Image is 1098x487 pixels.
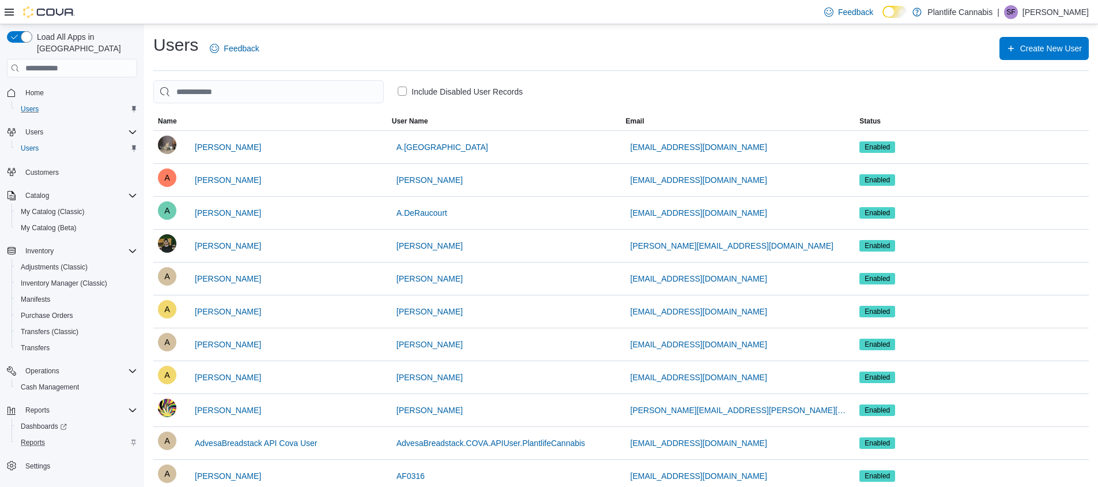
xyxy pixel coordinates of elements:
[859,372,895,383] span: Enabled
[153,33,198,57] h1: Users
[21,125,48,139] button: Users
[190,399,266,422] button: [PERSON_NAME]
[16,341,54,355] a: Transfers
[158,117,177,126] span: Name
[626,300,772,323] button: [EMAIL_ADDRESS][DOMAIN_NAME]
[12,204,142,220] button: My Catalog (Classic)
[392,168,467,192] button: [PERSON_NAME]
[2,84,142,101] button: Home
[158,267,176,286] div: Ashlee
[16,325,83,339] a: Transfers (Classic)
[859,174,895,186] span: Enabled
[999,37,1089,60] button: Create New User
[16,341,137,355] span: Transfers
[859,306,895,317] span: Enabled
[16,141,43,155] a: Users
[158,366,176,384] div: April
[2,243,142,259] button: Inventory
[865,438,890,448] span: Enabled
[865,208,890,218] span: Enabled
[859,339,895,350] span: Enabled
[21,189,137,203] span: Catalog
[16,309,137,323] span: Purchase Orders
[25,406,50,415] span: Reports
[626,201,772,224] button: [EMAIL_ADDRESS][DOMAIN_NAME]
[195,207,261,219] span: [PERSON_NAME]
[16,102,137,116] span: Users
[158,300,176,319] div: Abbie
[190,432,322,455] button: AdvesaBreadstack API Cova User
[25,191,49,200] span: Catalog
[16,102,43,116] a: Users
[626,136,772,159] button: [EMAIL_ADDRESS][DOMAIN_NAME]
[158,234,176,253] div: Ashton
[195,470,261,482] span: [PERSON_NAME]
[190,300,266,323] button: [PERSON_NAME]
[190,201,266,224] button: [PERSON_NAME]
[2,188,142,204] button: Catalog
[392,399,467,422] button: [PERSON_NAME]
[195,339,261,350] span: [PERSON_NAME]
[12,418,142,434] a: Dashboards
[631,470,767,482] span: [EMAIL_ADDRESS][DOMAIN_NAME]
[865,142,890,152] span: Enabled
[397,141,488,153] span: A.[GEOGRAPHIC_DATA]
[392,201,452,224] button: A.DeRaucourt
[25,366,59,376] span: Operations
[21,244,137,258] span: Inventory
[626,399,851,422] button: [PERSON_NAME][EMAIL_ADDRESS][PERSON_NAME][DOMAIN_NAME]
[25,128,43,137] span: Users
[32,31,137,54] span: Load All Apps in [GEOGRAPHIC_DATA]
[2,124,142,140] button: Users
[164,464,170,483] span: A
[158,333,176,351] div: Aditya
[859,240,895,252] span: Enabled
[865,175,890,185] span: Enabled
[631,240,833,252] span: [PERSON_NAME][EMAIL_ADDRESS][DOMAIN_NAME]
[164,366,170,384] span: A
[397,240,463,252] span: [PERSON_NAME]
[865,339,890,350] span: Enabled
[12,379,142,395] button: Cash Management
[397,339,463,350] span: [PERSON_NAME]
[398,85,523,99] label: Include Disabled User Records
[158,399,176,417] div: Amanda
[859,141,895,153] span: Enabled
[2,163,142,180] button: Customers
[882,6,907,18] input: Dark Mode
[392,333,467,356] button: [PERSON_NAME]
[21,244,58,258] button: Inventory
[626,432,772,455] button: [EMAIL_ADDRESS][DOMAIN_NAME]
[164,267,170,286] span: A
[16,380,137,394] span: Cash Management
[859,437,895,449] span: Enabled
[195,240,261,252] span: [PERSON_NAME]
[12,291,142,308] button: Manifests
[1004,5,1018,19] div: Susan Firkola
[21,403,54,417] button: Reports
[392,136,493,159] button: A.[GEOGRAPHIC_DATA]
[392,267,467,290] button: [PERSON_NAME]
[12,220,142,236] button: My Catalog (Beta)
[16,419,71,433] a: Dashboards
[397,372,463,383] span: [PERSON_NAME]
[631,404,846,416] span: [PERSON_NAME][EMAIL_ADDRESS][PERSON_NAME][DOMAIN_NAME]
[25,168,59,177] span: Customers
[16,260,92,274] a: Adjustments (Classic)
[626,267,772,290] button: [EMAIL_ADDRESS][DOMAIN_NAME]
[25,462,50,471] span: Settings
[2,402,142,418] button: Reports
[21,125,137,139] span: Users
[12,308,142,324] button: Purchase Orders
[397,437,585,449] span: AdvesaBreadstack.COVA.APIUser.PlantlifeCannabis
[21,104,39,114] span: Users
[190,333,266,356] button: [PERSON_NAME]
[16,260,137,274] span: Adjustments (Classic)
[16,205,137,219] span: My Catalog (Classic)
[859,404,895,416] span: Enabled
[392,117,428,126] span: User Name
[631,339,767,350] span: [EMAIL_ADDRESS][DOMAIN_NAME]
[927,5,993,19] p: Plantlife Cannabis
[2,363,142,379] button: Operations
[397,273,463,284] span: [PERSON_NAME]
